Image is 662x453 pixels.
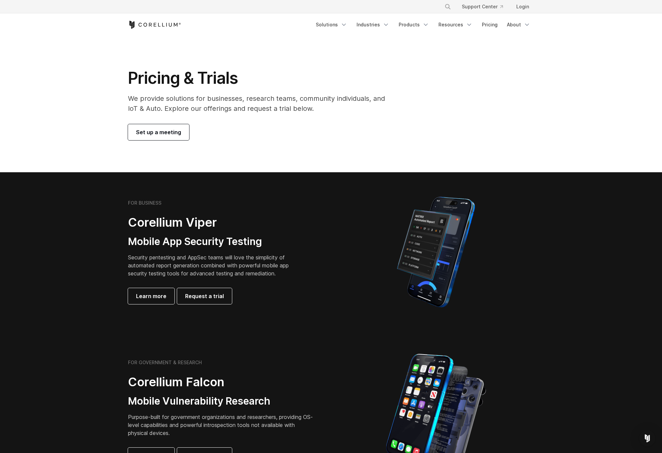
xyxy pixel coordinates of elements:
[386,194,486,310] img: Corellium MATRIX automated report on iPhone showing app vulnerability test results across securit...
[128,200,161,206] h6: FOR BUSINESS
[136,128,181,136] span: Set up a meeting
[128,93,394,114] p: We provide solutions for businesses, research teams, community individuals, and IoT & Auto. Explo...
[128,68,394,88] h1: Pricing & Trials
[128,288,174,304] a: Learn more
[128,395,315,408] h3: Mobile Vulnerability Research
[136,292,166,300] span: Learn more
[128,413,315,437] p: Purpose-built for government organizations and researchers, providing OS-level capabilities and p...
[177,288,232,304] a: Request a trial
[395,19,433,31] a: Products
[442,1,454,13] button: Search
[511,1,534,13] a: Login
[128,253,299,277] p: Security pentesting and AppSec teams will love the simplicity of automated report generation comb...
[478,19,502,31] a: Pricing
[503,19,534,31] a: About
[128,21,181,29] a: Corellium Home
[456,1,508,13] a: Support Center
[128,235,299,248] h3: Mobile App Security Testing
[128,124,189,140] a: Set up a meeting
[185,292,224,300] span: Request a trial
[436,1,534,13] div: Navigation Menu
[639,430,655,446] div: Open Intercom Messenger
[128,375,315,390] h2: Corellium Falcon
[353,19,393,31] a: Industries
[128,215,299,230] h2: Corellium Viper
[312,19,534,31] div: Navigation Menu
[434,19,477,31] a: Resources
[312,19,351,31] a: Solutions
[128,360,202,366] h6: FOR GOVERNMENT & RESEARCH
